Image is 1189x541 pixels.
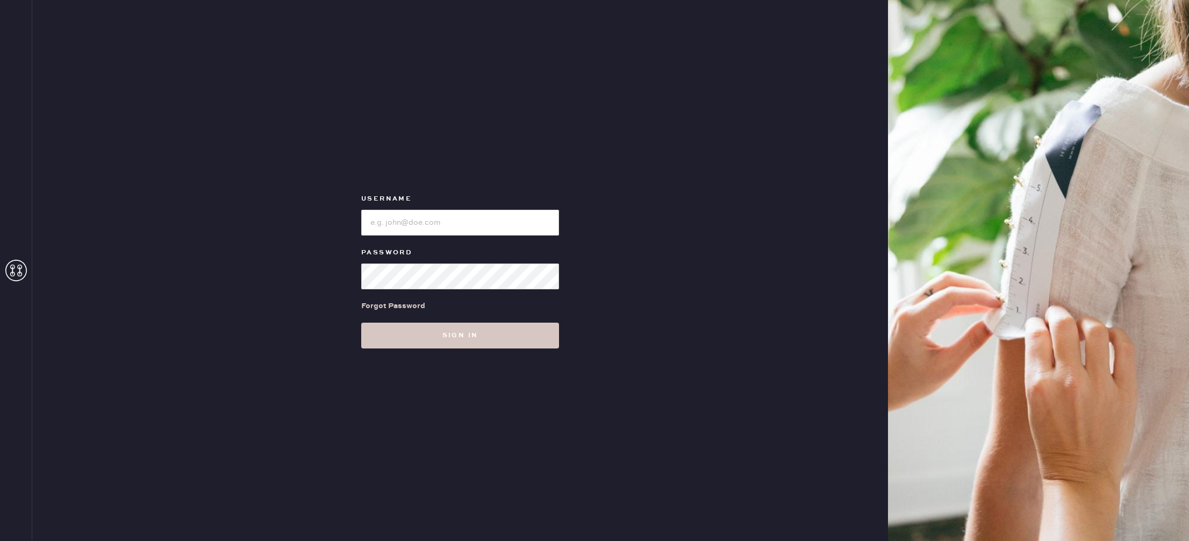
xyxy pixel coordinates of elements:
[361,289,425,323] a: Forgot Password
[361,300,425,312] div: Forgot Password
[361,323,559,348] button: Sign in
[361,210,559,236] input: e.g. john@doe.com
[361,246,559,259] label: Password
[361,193,559,205] label: Username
